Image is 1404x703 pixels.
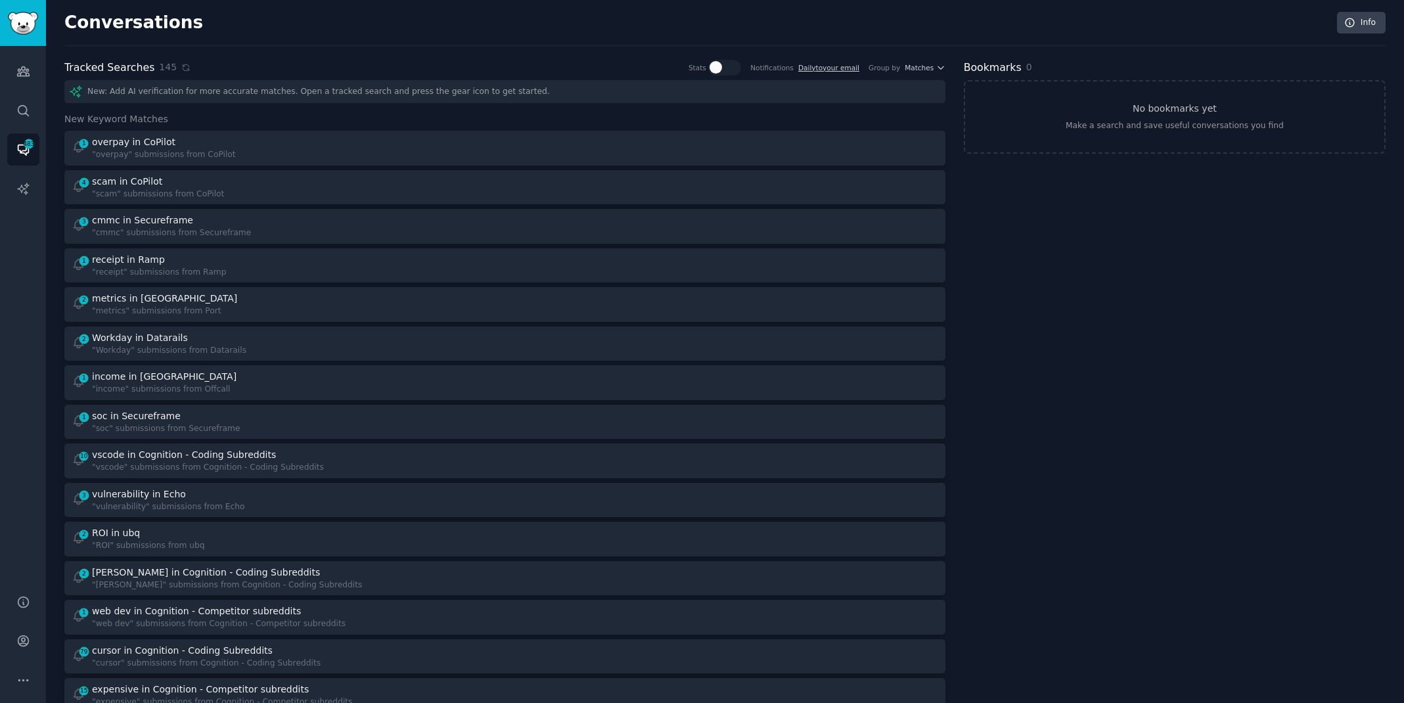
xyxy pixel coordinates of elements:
div: "vscode" submissions from Cognition - Coding Subreddits [92,462,324,474]
div: "web dev" submissions from Cognition - Competitor subreddits [92,618,346,630]
div: Notifications [750,63,794,72]
div: ROI in ubq [92,526,140,540]
div: "[PERSON_NAME]" submissions from Cognition - Coding Subreddits [92,579,362,591]
a: 79cursor in Cognition - Coding Subreddits"cursor" submissions from Cognition - Coding Subreddits [64,639,945,674]
h2: Conversations [64,12,203,34]
div: "income" submissions from Offcall [92,384,239,396]
a: Dailytoyour email [798,64,859,72]
div: receipt in Ramp [92,253,165,267]
span: 1 [78,608,90,617]
a: Info [1337,12,1386,34]
div: overpay in CoPilot [92,135,175,149]
div: Group by [869,63,900,72]
a: 2Workday in Datarails"Workday" submissions from Datarails [64,327,945,361]
span: 483 [23,139,35,148]
div: "soc" submissions from Secureframe [92,423,240,435]
div: [PERSON_NAME] in Cognition - Coding Subreddits [92,566,320,579]
div: income in [GEOGRAPHIC_DATA] [92,370,237,384]
div: vulnerability in Echo [92,488,186,501]
span: 2 [78,569,90,578]
div: "receipt" submissions from Ramp [92,267,227,279]
a: 4scam in CoPilot"scam" submissions from CoPilot [64,170,945,205]
div: Make a search and save useful conversations you find [1066,120,1284,132]
div: scam in CoPilot [92,175,162,189]
div: "vulnerability" submissions from Echo [92,501,245,513]
div: expensive in Cognition - Competitor subreddits [92,683,309,696]
a: 2metrics in [GEOGRAPHIC_DATA]"metrics" submissions from Port [64,287,945,322]
span: 1 [78,256,90,265]
a: 2ROI in ubq"ROI" submissions from ubq [64,522,945,556]
h2: Bookmarks [964,60,1022,76]
span: 2 [78,530,90,539]
div: metrics in [GEOGRAPHIC_DATA] [92,292,237,306]
span: 3 [78,217,90,226]
a: 1overpay in CoPilot"overpay" submissions from CoPilot [64,131,945,166]
button: Matches [905,63,945,72]
div: "cursor" submissions from Cognition - Coding Subreddits [92,658,321,669]
span: 1 [78,413,90,422]
div: "Workday" submissions from Datarails [92,345,246,357]
a: 3vulnerability in Echo"vulnerability" submissions from Echo [64,483,945,518]
span: 10 [78,451,90,461]
span: 1 [78,373,90,382]
span: 15 [78,686,90,695]
div: cursor in Cognition - Coding Subreddits [92,644,273,658]
div: web dev in Cognition - Competitor subreddits [92,604,301,618]
div: "ROI" submissions from ubq [92,540,205,552]
span: 2 [78,295,90,304]
h3: No bookmarks yet [1133,102,1217,116]
div: soc in Secureframe [92,409,181,423]
div: "cmmc" submissions from Secureframe [92,227,251,239]
span: 1 [78,139,90,148]
a: 483 [7,133,39,166]
a: 3cmmc in Secureframe"cmmc" submissions from Secureframe [64,209,945,244]
span: 145 [159,60,177,74]
a: No bookmarks yetMake a search and save useful conversations you find [964,80,1386,154]
a: 1income in [GEOGRAPHIC_DATA]"income" submissions from Offcall [64,365,945,400]
div: "metrics" submissions from Port [92,306,240,317]
div: New: Add AI verification for more accurate matches. Open a tracked search and press the gear icon... [64,80,945,103]
a: 1receipt in Ramp"receipt" submissions from Ramp [64,248,945,283]
h2: Tracked Searches [64,60,154,76]
div: Workday in Datarails [92,331,188,345]
span: 0 [1026,62,1032,72]
span: New Keyword Matches [64,112,168,126]
span: 2 [78,334,90,344]
a: 2[PERSON_NAME] in Cognition - Coding Subreddits"[PERSON_NAME]" submissions from Cognition - Codin... [64,561,945,596]
span: 79 [78,647,90,656]
div: cmmc in Secureframe [92,214,193,227]
span: 4 [78,178,90,187]
div: "overpay" submissions from CoPilot [92,149,236,161]
a: 1soc in Secureframe"soc" submissions from Secureframe [64,405,945,440]
img: GummySearch logo [8,12,38,35]
div: Stats [689,63,706,72]
a: 1web dev in Cognition - Competitor subreddits"web dev" submissions from Cognition - Competitor su... [64,600,945,635]
a: 10vscode in Cognition - Coding Subreddits"vscode" submissions from Cognition - Coding Subreddits [64,443,945,478]
div: vscode in Cognition - Coding Subreddits [92,448,276,462]
span: 3 [78,491,90,500]
span: Matches [905,63,934,72]
div: "scam" submissions from CoPilot [92,189,224,200]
